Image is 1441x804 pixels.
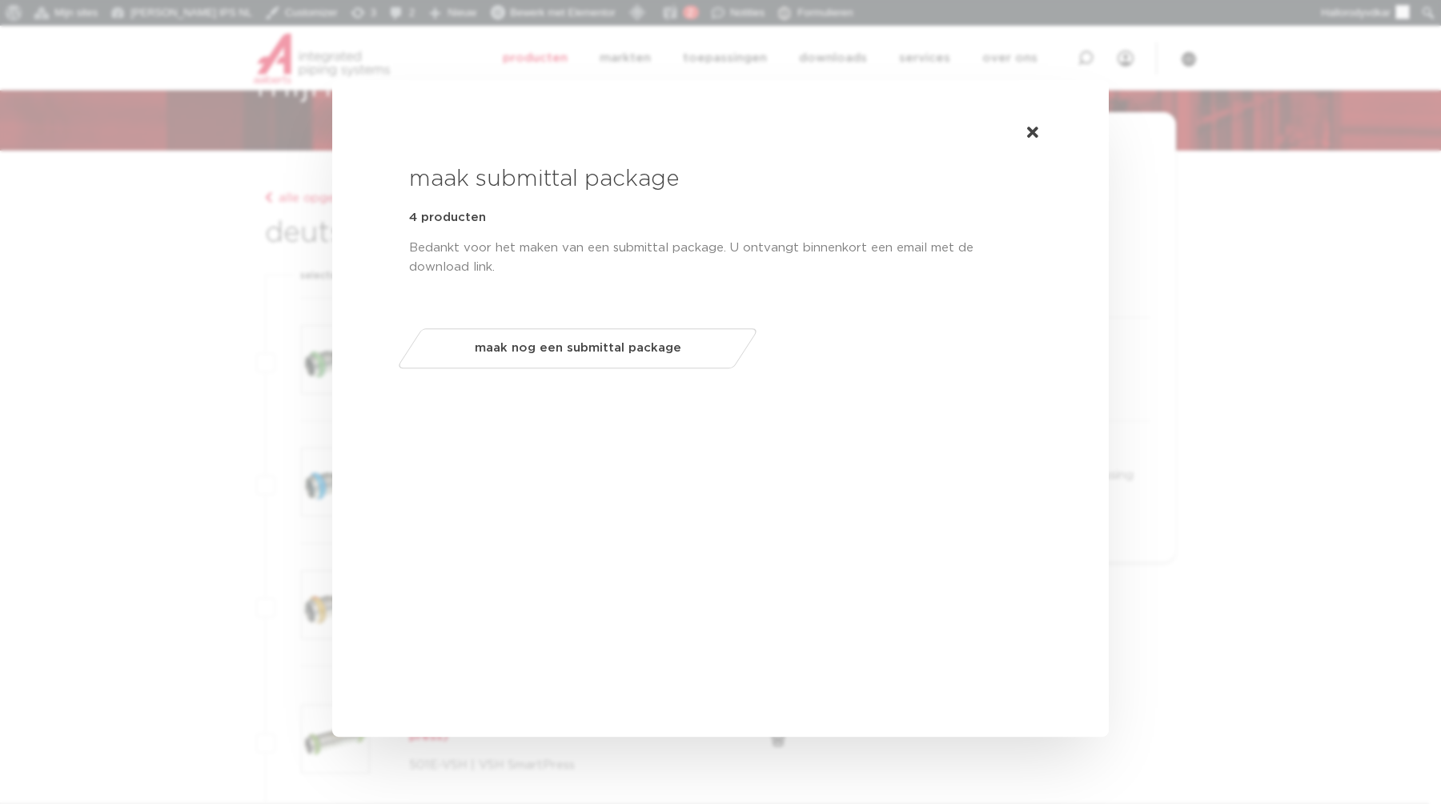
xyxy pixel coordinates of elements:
span: 4 [409,211,417,223]
div: Bedankt voor het maken van een submittal package. U ontvangt binnenkort een email met de download... [409,239,1032,278]
span: maak nog een submittal package [475,336,681,362]
h3: maak submittal package [409,163,1032,195]
a: maak nog een submittal package [396,329,759,369]
span: producten [421,211,486,223]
